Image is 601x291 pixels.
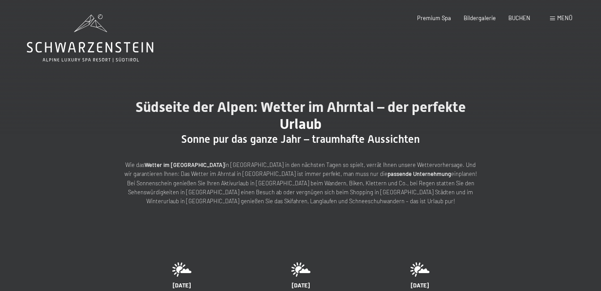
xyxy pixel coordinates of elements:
strong: passende Unternehmung [388,170,451,177]
p: Wie das in [GEOGRAPHIC_DATA] in den nächsten Tagen so spielt, verrät Ihnen unsere Wettervorhersag... [122,160,480,206]
a: Bildergalerie [464,14,496,21]
span: [DATE] [173,282,191,289]
a: BUCHEN [508,14,530,21]
span: [DATE] [411,282,429,289]
a: Premium Spa [417,14,451,21]
span: Einwilligung Marketing* [214,167,288,175]
span: Sonne pur das ganze Jahr – traumhafte Aussichten [181,133,420,145]
strong: Wetter im [GEOGRAPHIC_DATA] [145,161,225,168]
span: Südseite der Alpen: Wetter im Ahrntal – der perfekte Urlaub [136,98,466,133]
span: [DATE] [292,282,310,289]
span: Menü [557,14,572,21]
